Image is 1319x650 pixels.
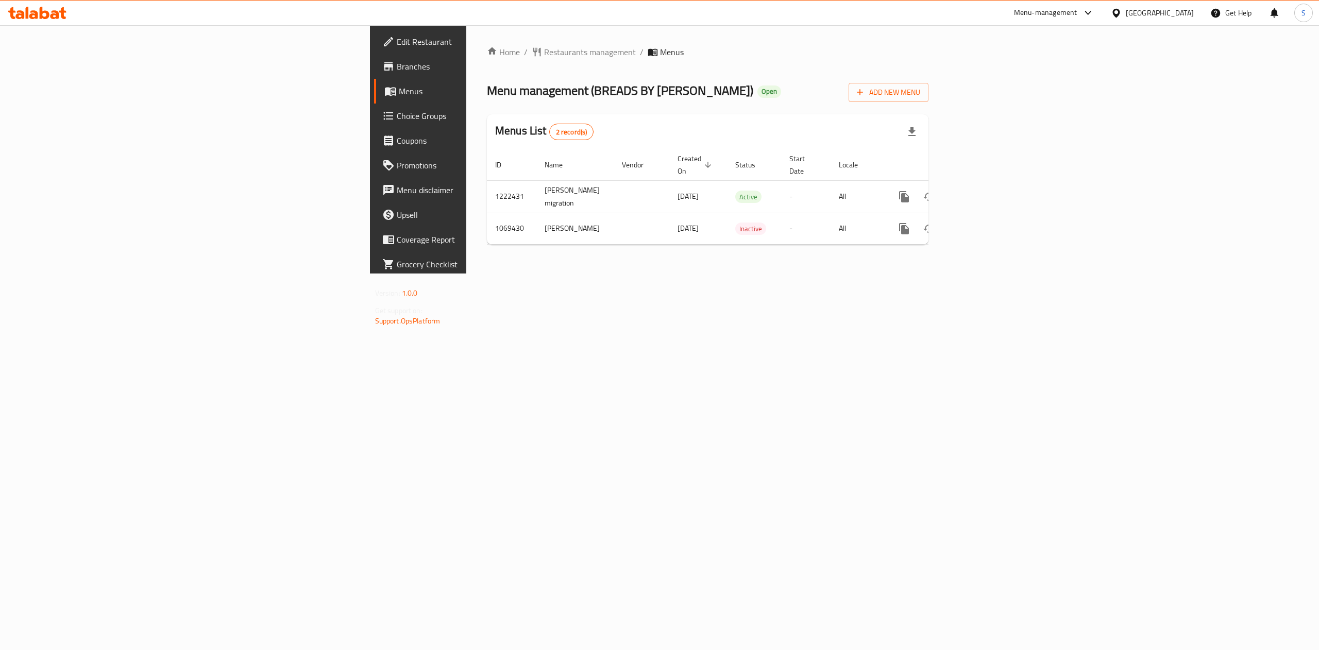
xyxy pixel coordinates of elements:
[917,216,941,241] button: Change Status
[397,36,582,48] span: Edit Restaurant
[397,209,582,221] span: Upsell
[487,149,999,245] table: enhanced table
[900,119,924,144] div: Export file
[374,227,590,252] a: Coverage Report
[678,221,699,235] span: [DATE]
[757,85,781,98] div: Open
[374,128,590,153] a: Coupons
[375,314,441,328] a: Support.OpsPlatform
[917,184,941,209] button: Change Status
[374,202,590,227] a: Upsell
[1301,7,1306,19] span: S
[892,184,917,209] button: more
[735,223,766,235] span: Inactive
[374,153,590,178] a: Promotions
[757,87,781,96] span: Open
[495,159,515,171] span: ID
[545,159,576,171] span: Name
[549,124,594,140] div: Total records count
[397,110,582,122] span: Choice Groups
[839,159,871,171] span: Locale
[1126,7,1194,19] div: [GEOGRAPHIC_DATA]
[495,123,594,140] h2: Menus List
[849,83,928,102] button: Add New Menu
[374,29,590,54] a: Edit Restaurant
[397,60,582,73] span: Branches
[831,180,884,213] td: All
[892,216,917,241] button: more
[374,252,590,277] a: Grocery Checklist
[884,149,999,181] th: Actions
[735,191,762,203] span: Active
[397,134,582,147] span: Coupons
[374,178,590,202] a: Menu disclaimer
[735,159,769,171] span: Status
[487,46,928,58] nav: breadcrumb
[397,159,582,172] span: Promotions
[660,46,684,58] span: Menus
[375,304,422,317] span: Get support on:
[375,286,400,300] span: Version:
[789,152,818,177] span: Start Date
[781,180,831,213] td: -
[1014,7,1077,19] div: Menu-management
[397,258,582,270] span: Grocery Checklist
[402,286,418,300] span: 1.0.0
[399,85,582,97] span: Menus
[640,46,644,58] li: /
[397,233,582,246] span: Coverage Report
[550,127,594,137] span: 2 record(s)
[374,104,590,128] a: Choice Groups
[857,86,920,99] span: Add New Menu
[622,159,657,171] span: Vendor
[781,213,831,244] td: -
[678,152,715,177] span: Created On
[374,54,590,79] a: Branches
[397,184,582,196] span: Menu disclaimer
[678,190,699,203] span: [DATE]
[487,79,753,102] span: Menu management ( BREADS BY [PERSON_NAME] )
[374,79,590,104] a: Menus
[831,213,884,244] td: All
